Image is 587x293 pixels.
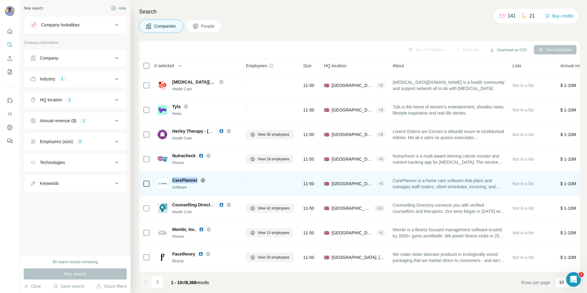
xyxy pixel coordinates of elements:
[560,255,576,260] span: $ 1-10M
[324,131,329,138] span: 🇬🇧
[393,227,505,239] span: Membr is a fitness focused management software trusted by 2000+ gyms worldwide. We power fitness ...
[579,272,584,277] span: 2
[246,181,247,186] span: -
[393,153,505,165] span: Nutracheck is a multi-award winning calorie counter and nutrient tracking app for [MEDICAL_DATA]....
[24,155,126,170] button: Technologies
[24,113,126,128] button: Annual revenue ($)1
[324,254,329,260] span: 🇬🇧
[24,40,127,45] p: Company information
[376,83,385,88] div: + 2
[246,253,294,262] button: View 33 employees
[512,83,534,88] span: Not in a list
[172,202,217,207] span: Counselling Directory
[40,180,59,186] div: Keywords
[303,63,312,69] span: Size
[24,72,126,86] button: Industry1
[560,107,576,112] span: $ 1-10M
[559,279,564,285] p: 10
[172,79,216,85] span: [MEDICAL_DATA][DOMAIN_NAME]
[66,97,73,103] div: 1
[303,254,314,260] span: 11-50
[246,83,247,88] span: -
[332,181,374,187] span: [GEOGRAPHIC_DATA], [GEOGRAPHIC_DATA], [GEOGRAPHIC_DATA]
[5,26,15,37] button: Quick start
[5,39,15,50] button: Search
[157,228,167,238] img: Logo of Membr, Inc.
[172,226,196,232] span: Membr, Inc.
[5,122,15,133] button: Dashboard
[24,18,126,32] button: Company lookalikes
[40,97,62,103] div: HQ location
[199,227,204,232] img: LinkedIn logo
[324,82,329,88] span: 🇬🇧
[24,134,126,149] button: Employees (size)2
[172,258,239,264] div: Beauty
[332,156,374,162] span: [GEOGRAPHIC_DATA], [GEOGRAPHIC_DATA], [GEOGRAPHIC_DATA]
[157,179,167,189] img: Logo of CarePlanner
[303,107,314,113] span: 11-50
[332,82,374,88] span: [GEOGRAPHIC_DATA], [GEOGRAPHIC_DATA]|[GEOGRAPHIC_DATA]|[GEOGRAPHIC_DATA] (CV)|[GEOGRAPHIC_DATA]
[24,51,126,65] button: Company
[219,202,224,207] img: LinkedIn logo
[172,251,195,257] span: Facetheory
[332,205,372,211] span: [GEOGRAPHIC_DATA], [GEOGRAPHIC_DATA], [GEOGRAPHIC_DATA]
[560,181,576,186] span: $ 1-10M
[5,53,15,64] button: Enrich CSV
[303,156,314,162] span: 11-50
[324,230,329,236] span: 🇬🇧
[512,63,521,69] span: Lists
[5,95,15,106] button: Use Surfe on LinkedIn
[393,63,404,69] span: About
[512,132,534,137] span: Not in a list
[172,185,239,190] div: Software
[5,135,15,146] button: Feedback
[246,204,294,213] button: View 42 employees
[332,230,374,236] span: [GEOGRAPHIC_DATA], [GEOGRAPHIC_DATA], [GEOGRAPHIC_DATA]
[172,153,196,159] span: Nutracheck
[151,276,164,288] button: Navigate to next page
[172,111,239,116] div: News
[5,6,15,16] img: Avatar
[40,159,65,166] div: Technologies
[393,79,505,92] span: [MEDICAL_DATA][DOMAIN_NAME] is a health community and support network all to do with [MEDICAL_DATA].
[201,23,215,29] span: People
[324,63,346,69] span: HQ location
[512,107,534,112] span: Not in a list
[560,157,576,162] span: $ 1-10M
[566,272,581,287] iframe: Intercom live chat
[5,66,15,77] button: My lists
[157,130,167,139] img: Logo of Harley Therapy - Psychotherapy AND Counselling
[374,205,385,211] div: + 11
[560,83,576,88] span: $ 1-10M
[24,6,43,11] div: New search
[219,129,224,134] img: LinkedIn logo
[303,230,314,236] span: 11-50
[172,86,239,92] div: Health Care
[246,130,294,139] button: View 35 employees
[24,92,126,107] button: HQ location1
[560,230,576,235] span: $ 1-10M
[40,118,76,124] div: Annual revenue ($)
[172,129,279,134] span: Harley Therapy - [MEDICAL_DATA] AND Counselling
[324,107,329,113] span: 🇬🇧
[24,283,41,289] button: Clear
[40,76,55,82] div: Industry
[5,108,15,119] button: Use Surfe API
[393,104,505,116] span: Tyla is the home of women's entertainment, showbiz news, lifestyle inspiration and real-life stor...
[332,131,374,138] span: [GEOGRAPHIC_DATA], [GEOGRAPHIC_DATA], [GEOGRAPHIC_DATA]
[107,4,130,13] button: Hide
[76,139,84,144] div: 2
[393,251,505,264] span: We make clean skincare products in ecologically sound packaging that we market direct to consumer...
[507,12,516,20] p: 141
[157,154,167,164] img: Logo of Nutracheck
[154,63,174,69] span: 0 selected
[303,131,314,138] span: 11-50
[96,283,127,289] button: Share filters
[258,255,290,260] span: View 33 employees
[521,279,550,286] span: Rows per page
[258,230,290,236] span: View 13 employees
[393,128,505,141] span: Loremi Dolorsi am Consec’a elitsedd eiusm te incididuntutl etdolor. Ma ali e admi ve quisno exerc...
[512,206,534,211] span: Not in a list
[332,254,385,260] span: [GEOGRAPHIC_DATA], [GEOGRAPHIC_DATA], [GEOGRAPHIC_DATA]
[258,132,290,137] span: View 35 employees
